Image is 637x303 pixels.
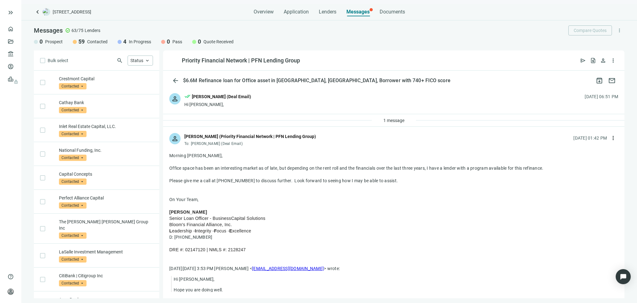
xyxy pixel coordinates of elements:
[182,77,452,84] div: $6.6M Refinance loan for Office asset in [GEOGRAPHIC_DATA], [GEOGRAPHIC_DATA], Borrower with 740+...
[59,280,87,286] span: Contacted
[610,57,616,64] span: more_vert
[59,131,87,137] span: Contacted
[48,57,68,64] span: Bulk select
[383,118,404,123] span: 1 message
[59,202,87,209] span: Contacted
[284,9,309,15] span: Application
[34,8,41,16] a: keyboard_arrow_left
[172,77,179,84] span: arrow_back
[43,8,50,16] img: deal-logo
[578,56,588,66] button: send
[608,56,618,66] button: more_vert
[59,83,87,89] span: Contacted
[346,9,370,15] span: Messages
[59,76,153,82] p: Crestmont Capital
[117,57,123,64] span: search
[169,74,182,87] button: arrow_back
[59,256,87,263] span: Contacted
[182,57,300,64] div: Priority Financial Network | PFN Lending Group
[59,99,153,106] p: Cathay Bank
[59,178,87,185] span: Contacted
[608,77,616,84] span: mail
[590,57,596,64] span: request_quote
[130,58,143,63] span: Status
[59,273,153,279] p: CitiBank | Citigroup Inc
[608,133,618,143] button: more_vert
[8,274,14,280] span: help
[254,9,274,15] span: Overview
[380,9,405,15] span: Documents
[8,289,14,295] span: person
[184,133,316,140] div: [PERSON_NAME] (Priority Financial Network | PFN Lending Group)
[39,38,43,45] span: 0
[71,27,83,34] span: 63/75
[319,9,336,15] span: Lenders
[171,95,179,103] span: person
[598,56,608,66] button: person
[167,38,170,45] span: 0
[59,171,153,177] p: Capital Concepts
[184,93,191,101] span: done_all
[573,135,607,141] div: [DATE] 01:42 PM
[600,57,606,64] span: person
[580,57,586,64] span: send
[610,135,616,141] span: more_vert
[184,101,251,108] div: Hi [PERSON_NAME],
[614,25,624,35] button: more_vert
[616,269,631,284] div: Open Intercom Messenger
[34,27,63,34] span: Messages
[59,147,153,153] p: National Funding, Inc.
[59,232,87,239] span: Contacted
[192,93,251,100] div: [PERSON_NAME] (Deal Email)
[59,249,153,255] p: LaSalle Investment Management
[59,155,87,161] span: Contacted
[59,123,153,130] p: Inlet Real Estate Capital, LLC.
[59,296,153,303] p: Axos Bank
[593,74,606,87] button: archive
[171,135,179,142] span: person
[203,39,234,45] span: Quote Received
[191,141,243,146] span: [PERSON_NAME] (Deal Email)
[7,9,14,16] button: keyboard_double_arrow_right
[378,115,410,125] button: 1 message
[78,38,85,45] span: 59
[59,107,87,113] span: Contacted
[65,28,70,33] span: check_circle
[184,141,316,146] div: To:
[198,38,201,45] span: 0
[87,39,108,45] span: Contacted
[172,39,182,45] span: Pass
[145,58,150,63] span: keyboard_arrow_up
[45,39,63,45] span: Prospect
[596,77,603,84] span: archive
[85,27,100,34] span: Lenders
[568,25,612,35] button: Compare Quotes
[129,39,151,45] span: In Progress
[59,195,153,201] p: Perfect Alliance Capital
[123,38,126,45] span: 4
[588,56,598,66] button: request_quote
[617,28,622,33] span: more_vert
[53,9,91,15] span: [STREET_ADDRESS]
[606,74,618,87] button: mail
[59,219,153,231] p: The [PERSON_NAME] [PERSON_NAME] Group Inc
[585,93,618,100] div: [DATE] 06:51 PM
